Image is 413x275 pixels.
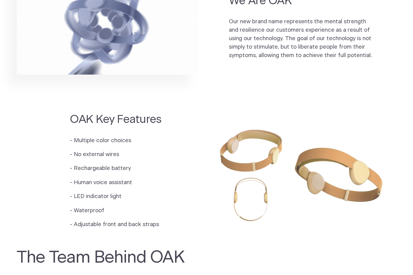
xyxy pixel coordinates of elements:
p: - LED indicator light [70,193,161,201]
p: Our new brand name represents the mental strength and resilience our customers experience as a re... [229,18,374,60]
p: - No external wires [70,151,161,159]
p: - Adjustable front and back straps [70,221,161,229]
p: - Waterproof [70,207,161,215]
p: - Human voice assistant [70,179,161,187]
p: - Multiple color choices [70,137,161,145]
p: - Rechargeable battery [70,165,161,173]
h2: OAK Key Features [70,112,161,127]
